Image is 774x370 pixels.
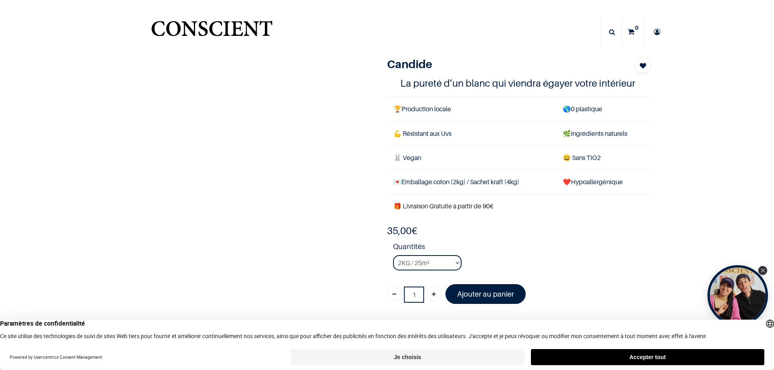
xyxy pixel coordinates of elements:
[445,284,526,304] a: Ajouter au panier
[707,265,768,326] div: Tolstoy bubble widget
[393,241,651,255] strong: Quantités
[633,24,641,32] sup: 0
[563,129,571,137] span: 🌿
[393,129,451,137] span: 💪 Résistant aux Uvs
[393,154,421,162] span: 🐰 Vegan
[707,265,768,326] div: Open Tolstoy widget
[556,170,651,194] td: ❤️Hypoallergénique
[387,57,612,71] h1: Candide
[393,202,493,210] font: 🎁 Livraison Gratuite à partir de 90€
[387,225,417,237] b: €
[556,97,651,121] td: 0 plastique
[563,154,576,162] span: 😄 S
[758,266,767,275] div: Close Tolstoy widget
[635,57,651,73] button: Add to wishlist
[150,16,274,48] a: Logo of Conscient
[556,146,651,170] td: ans TiO2
[387,225,412,237] span: 35,00
[622,18,645,46] a: 0
[393,178,402,186] span: 💌
[457,290,514,298] font: Ajouter au panier
[640,61,646,71] span: Add to wishlist
[393,105,402,113] span: 🏆
[150,16,274,48] img: Conscient
[707,265,768,326] div: Open Tolstoy
[387,97,556,121] td: Production locale
[387,287,402,301] a: Supprimer
[563,105,571,113] span: 🌎
[400,77,638,89] h4: La pureté d’un blanc qui viendra égayer votre intérieur
[387,170,556,194] td: Emballage coton (2kg) / Sachet kraft (4kg)
[556,121,651,146] td: Ingrédients naturels
[427,287,441,301] a: Ajouter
